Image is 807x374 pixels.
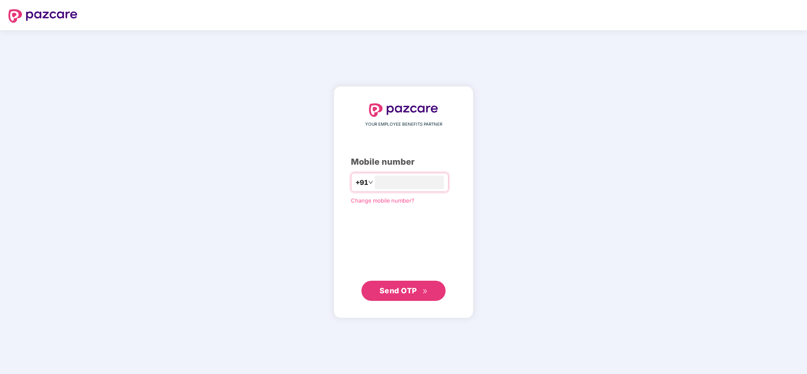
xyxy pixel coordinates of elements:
[351,155,456,169] div: Mobile number
[351,197,414,204] a: Change mobile number?
[380,286,417,295] span: Send OTP
[356,177,368,188] span: +91
[365,121,442,128] span: YOUR EMPLOYEE BENEFITS PARTNER
[368,180,373,185] span: down
[369,103,438,117] img: logo
[422,289,428,294] span: double-right
[361,281,446,301] button: Send OTPdouble-right
[8,9,77,23] img: logo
